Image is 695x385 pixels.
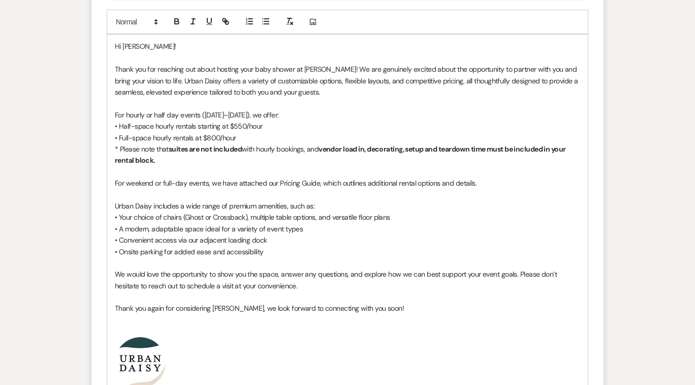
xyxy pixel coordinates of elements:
[115,303,580,314] p: Thank you again for considering [PERSON_NAME], we look forward to connecting with you soon!
[115,132,580,143] p: • Full-space hourly rentals at $800/hour
[115,200,580,212] p: Urban Daisy includes a wide range of premium amenities, such as:
[115,143,580,166] p: * Please note that with hourly bookings, and
[115,109,580,121] p: For hourly or half day events ([DATE]–[DATE]), we offer:
[115,223,580,234] p: • A modern, adaptable space ideal for a variety of event types
[115,212,580,223] p: • Your choice of chairs (Ghost or Crossback), multiple table options, and versatile floor plans
[115,64,580,98] p: Thank you for reaching out about hosting your baby shower at [PERSON_NAME]! We are genuinely exci...
[169,144,242,154] strong: suites are not included
[115,41,580,52] p: Hi [PERSON_NAME]!
[115,269,580,291] p: We would love the opportunity to show you the space, answer any questions, and explore how we can...
[115,177,580,189] p: For weekend or full-day events, we have attached our Pricing Guide, which outlines additional ren...
[115,234,580,246] p: • Convenient access via our adjacent loading dock
[115,144,567,165] strong: vendor load in, decorating, setup and teardown time must be included in your rental block.
[115,121,580,132] p: • Half-space hourly rentals starting at $550/hour
[115,246,580,257] p: • Onsite parking for added ease and accessibility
